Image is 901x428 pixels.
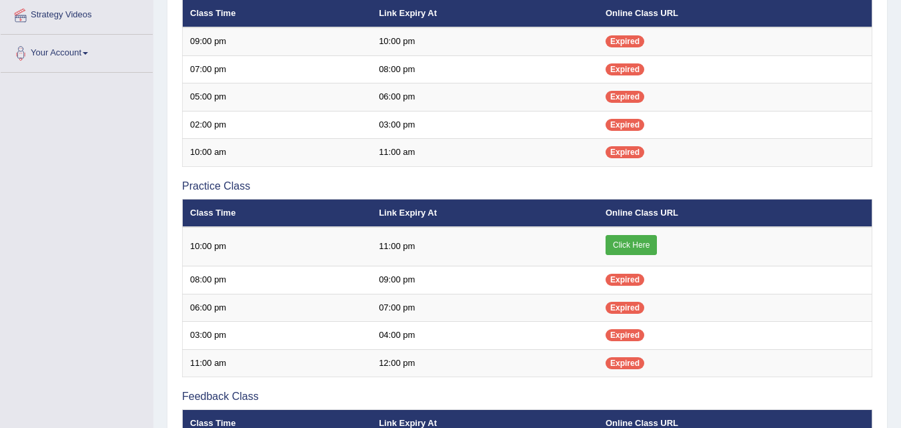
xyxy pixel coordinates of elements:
td: 06:00 pm [183,294,372,322]
td: 11:00 am [371,139,598,167]
span: Expired [606,302,644,314]
td: 11:00 am [183,349,372,377]
th: Class Time [183,199,372,227]
td: 10:00 pm [371,27,598,55]
td: 04:00 pm [371,322,598,350]
span: Expired [606,35,644,47]
td: 08:00 pm [371,55,598,83]
td: 10:00 am [183,139,372,167]
td: 03:00 pm [183,322,372,350]
h3: Practice Class [182,180,872,192]
td: 02:00 pm [183,111,372,139]
span: Expired [606,63,644,75]
td: 11:00 pm [371,227,598,266]
td: 05:00 pm [183,83,372,112]
td: 12:00 pm [371,349,598,377]
span: Expired [606,274,644,286]
th: Online Class URL [598,199,872,227]
span: Expired [606,91,644,103]
a: Your Account [1,35,153,68]
td: 09:00 pm [183,27,372,55]
td: 06:00 pm [371,83,598,112]
td: 03:00 pm [371,111,598,139]
span: Expired [606,146,644,158]
th: Link Expiry At [371,199,598,227]
td: 10:00 pm [183,227,372,266]
h3: Feedback Class [182,391,872,403]
td: 07:00 pm [371,294,598,322]
span: Expired [606,329,644,341]
a: Click Here [606,235,657,255]
td: 09:00 pm [371,266,598,294]
span: Expired [606,119,644,131]
td: 07:00 pm [183,55,372,83]
span: Expired [606,357,644,369]
td: 08:00 pm [183,266,372,294]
